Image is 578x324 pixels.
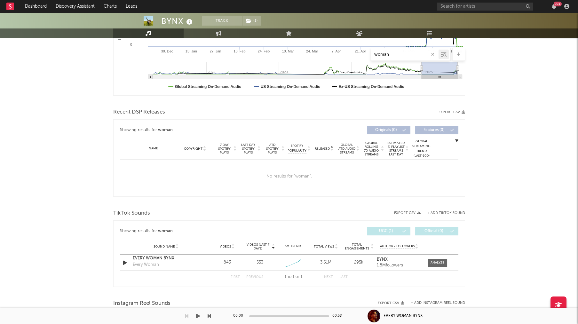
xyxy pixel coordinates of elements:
button: First [231,275,240,279]
div: Every Woman [133,262,159,268]
span: ATD Spotify Plays [264,143,281,154]
span: Videos (last 7 days) [245,243,271,250]
div: 1.8M followers [377,263,421,268]
div: 3.61M [311,259,341,266]
div: 00:58 [332,312,345,320]
span: Estimated % Playlist Streams Last Day [387,141,405,156]
div: Global Streaming Trend (Last 60D) [412,139,431,158]
button: + Add TikTok Sound [421,211,465,215]
button: Track [202,16,242,26]
button: Export CSV [394,211,421,215]
text: 0 [130,43,132,46]
span: TikTok Sounds [113,209,150,217]
span: Videos [220,245,231,249]
button: + Add Instagram Reel Sound [411,301,465,305]
div: woman [158,126,173,134]
button: Export CSV [439,110,465,114]
button: (1) [242,16,261,26]
button: Last [339,275,348,279]
span: Released [315,147,330,151]
button: Originals(0) [367,126,410,134]
span: UGC ( 1 ) [371,229,401,233]
span: Global ATD Audio Streams [338,143,356,154]
span: Official ( 0 ) [419,229,449,233]
button: Export CSV [378,301,404,305]
div: 843 [212,259,242,266]
span: 7 Day Spotify Plays [216,143,233,154]
span: Total Views [314,245,334,249]
button: UGC(1) [367,227,410,235]
span: Recent DSP Releases [113,108,165,116]
div: Showing results for [120,227,289,235]
button: Next [324,275,333,279]
div: woman [158,227,173,235]
span: Features ( 0 ) [419,128,449,132]
div: BYNX [161,16,194,27]
span: Originals ( 0 ) [371,128,401,132]
span: Instagram Reel Sounds [113,300,170,307]
div: 00:00 [233,312,246,320]
div: 1 1 1 [276,273,311,281]
button: + Add TikTok Sound [427,211,465,215]
span: of [296,276,299,279]
span: to [288,276,291,279]
span: Global Rolling 7D Audio Streams [363,141,380,156]
button: Features(0) [415,126,458,134]
div: EVERY WOMAN BYNX [384,313,423,319]
div: No results for " woman ". [120,160,458,193]
span: Last Day Spotify Plays [240,143,257,154]
input: Search for artists [437,3,533,11]
span: Sound Name [154,245,175,249]
button: 99+ [552,4,556,9]
button: Official(0) [415,227,458,235]
div: Name [133,146,175,151]
div: + Add Instagram Reel Sound [404,301,465,305]
a: EVERY WOMAN BYNX [133,255,200,262]
span: ( 1 ) [242,16,261,26]
div: 295k [344,259,374,266]
input: Search by song name or URL [371,52,439,57]
span: Copyright [184,147,202,151]
div: Showing results for [120,126,289,134]
span: Total Engagements [344,243,370,250]
text: Ex-US Streaming On-Demand Audio [338,84,404,89]
div: 6M Trend [278,244,308,249]
span: Spotify Popularity [288,144,306,153]
div: 99 + [554,2,562,6]
span: Author / Followers [380,244,415,249]
text: US Streaming On-Demand Audio [260,84,320,89]
a: BYNX [377,257,421,262]
text: Global Streaming On-Demand Audio [175,84,241,89]
strong: BYNX [377,257,388,262]
div: 553 [257,259,263,266]
button: Previous [246,275,263,279]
